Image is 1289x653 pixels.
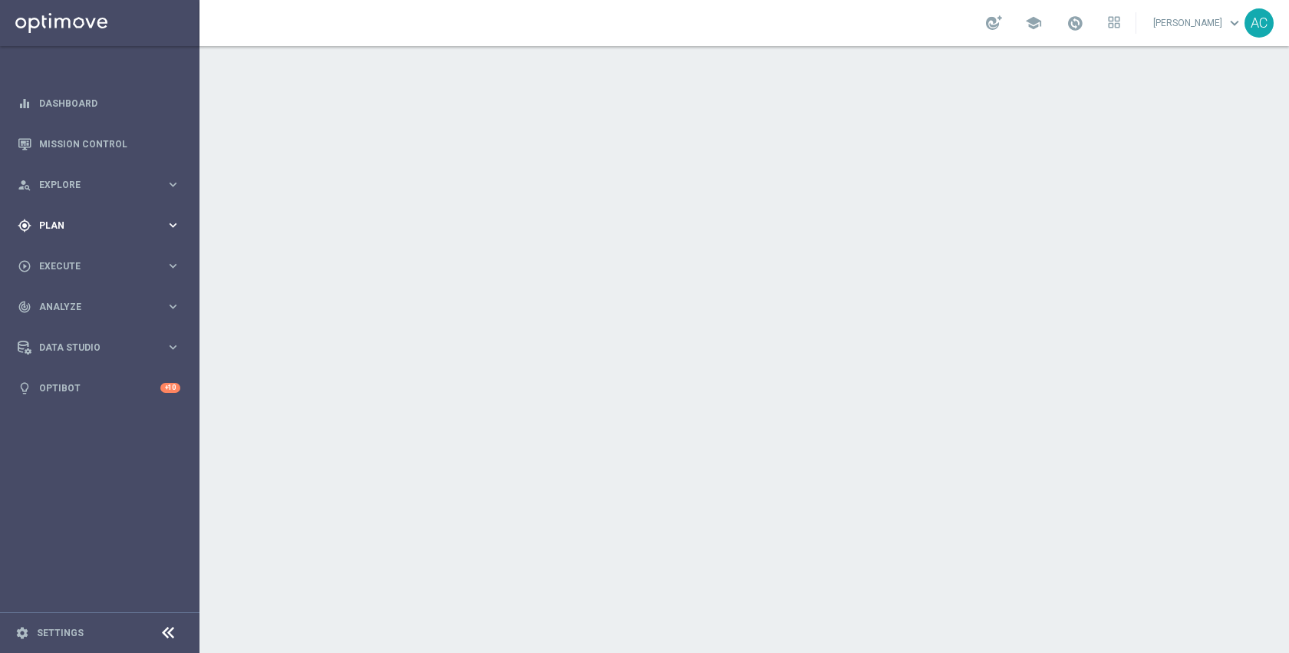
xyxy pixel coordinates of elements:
span: school [1025,15,1042,31]
i: play_circle_outline [18,259,31,273]
span: Explore [39,180,166,190]
i: track_changes [18,300,31,314]
a: [PERSON_NAME]keyboard_arrow_down [1152,12,1244,35]
button: Data Studio keyboard_arrow_right [17,341,181,354]
span: Analyze [39,302,166,312]
div: +10 [160,383,180,393]
button: equalizer Dashboard [17,97,181,110]
span: keyboard_arrow_down [1226,15,1243,31]
div: AC [1244,8,1274,38]
i: person_search [18,178,31,192]
button: lightbulb Optibot +10 [17,382,181,394]
span: Data Studio [39,343,166,352]
i: keyboard_arrow_right [166,259,180,273]
div: Analyze [18,300,166,314]
i: gps_fixed [18,219,31,233]
a: Settings [37,628,84,638]
a: Mission Control [39,124,180,164]
div: Dashboard [18,83,180,124]
button: gps_fixed Plan keyboard_arrow_right [17,219,181,232]
div: Plan [18,219,166,233]
div: Data Studio [18,341,166,355]
i: lightbulb [18,381,31,395]
span: Plan [39,221,166,230]
i: keyboard_arrow_right [166,299,180,314]
div: Optibot [18,368,180,408]
i: keyboard_arrow_right [166,218,180,233]
button: Mission Control [17,138,181,150]
a: Dashboard [39,83,180,124]
button: track_changes Analyze keyboard_arrow_right [17,301,181,313]
i: settings [15,626,29,640]
i: keyboard_arrow_right [166,340,180,355]
a: Optibot [39,368,160,408]
i: keyboard_arrow_right [166,177,180,192]
button: play_circle_outline Execute keyboard_arrow_right [17,260,181,272]
div: Execute [18,259,166,273]
span: Execute [39,262,166,271]
i: equalizer [18,97,31,110]
button: person_search Explore keyboard_arrow_right [17,179,181,191]
div: Explore [18,178,166,192]
div: Mission Control [18,124,180,164]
